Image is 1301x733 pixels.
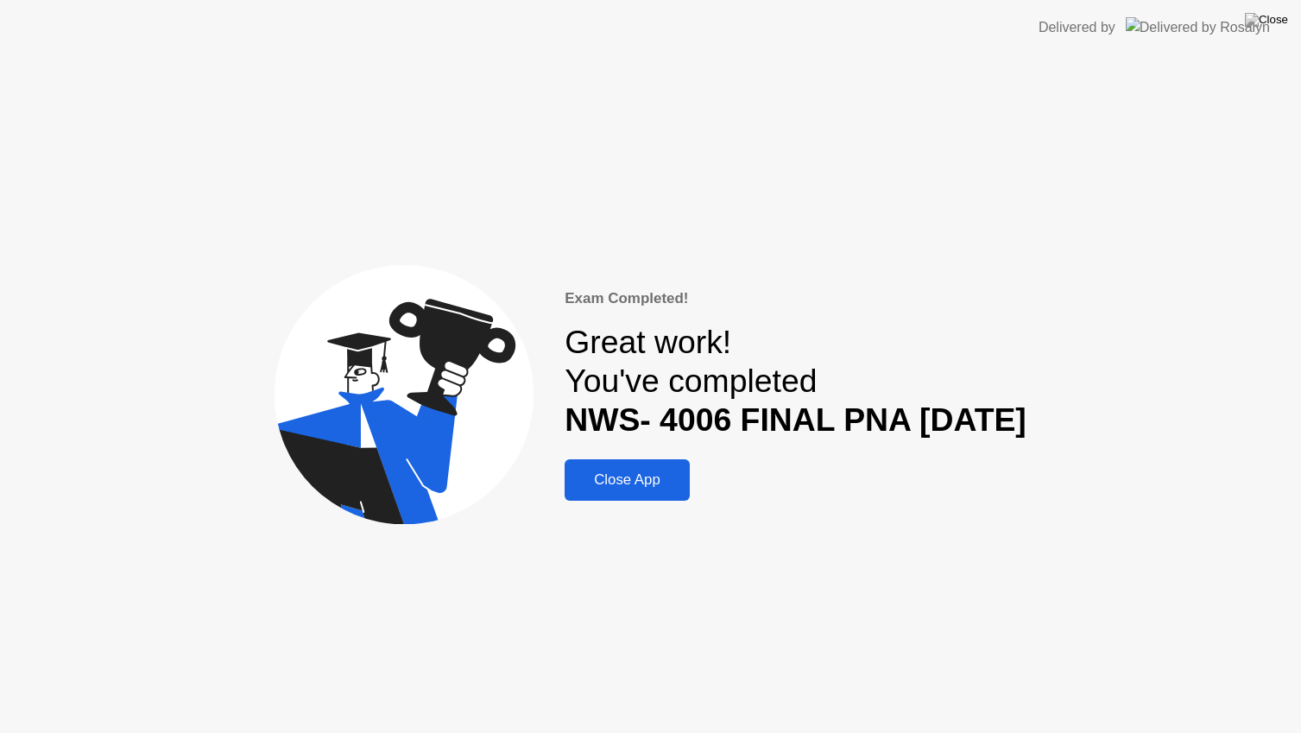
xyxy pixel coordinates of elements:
div: Great work! You've completed [565,323,1026,439]
div: Delivered by [1039,17,1115,38]
b: NWS- 4006 FINAL PNA [DATE] [565,401,1026,438]
img: Close [1245,13,1288,27]
div: Exam Completed! [565,288,1026,309]
img: Delivered by Rosalyn [1126,17,1270,37]
button: Close App [565,459,690,501]
div: Close App [570,471,685,489]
